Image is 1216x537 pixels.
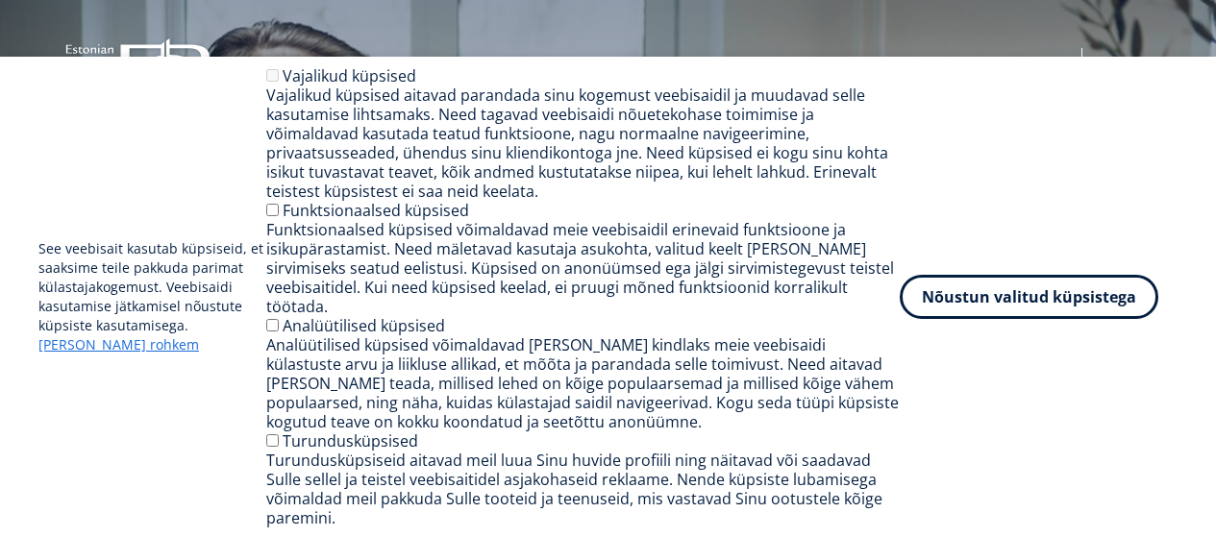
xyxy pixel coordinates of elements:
label: Turundusküpsised [283,430,418,452]
div: Vajalikud küpsised aitavad parandada sinu kogemust veebisaidil ja muudavad selle kasutamise lihts... [266,85,900,201]
div: Funktsionaalsed küpsised võimaldavad meie veebisaidil erinevaid funktsioone ja isikupärastamist. ... [266,220,900,316]
div: Analüütilised küpsised võimaldavad [PERSON_NAME] kindlaks meie veebisaidi külastuste arvu ja liik... [266,335,900,431]
button: Nõustun valitud küpsistega [900,275,1158,319]
label: Vajalikud küpsised [283,65,416,86]
div: Turundusküpsiseid aitavad meil luua Sinu huvide profiili ning näitavad või saadavad Sulle sellel ... [266,451,900,527]
label: Funktsionaalsed küpsised [283,200,469,221]
a: [PERSON_NAME] rohkem [38,335,199,354]
label: Analüütilised küpsised [283,315,445,336]
p: See veebisait kasutab küpsiseid, et saaksime teile pakkuda parimat külastajakogemust. Veebisaidi ... [38,239,266,354]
